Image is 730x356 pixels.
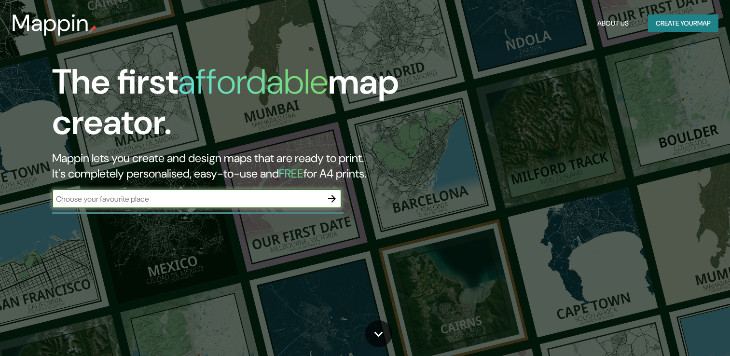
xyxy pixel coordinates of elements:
button: About Us [593,14,633,32]
h3: Mappin [12,10,89,37]
h2: Mappin lets you create and design maps that are ready to print. It's completely personalised, eas... [52,151,417,181]
input: Choose your favourite place [52,193,322,205]
button: Create yourmap [648,14,718,32]
h1: The first map creator. [52,62,417,151]
img: mappin-pin [89,25,97,33]
h1: affordable [178,59,328,104]
h5: FREE [279,166,303,181]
